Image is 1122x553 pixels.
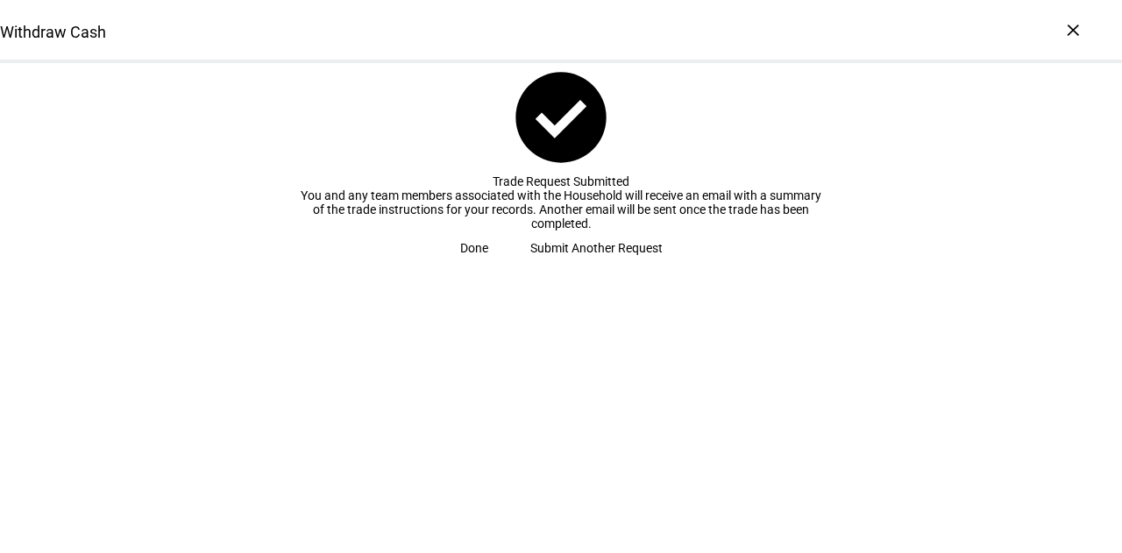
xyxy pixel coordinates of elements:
[298,174,824,188] div: Trade Request Submitted
[509,230,684,266] button: Submit Another Request
[460,230,488,266] span: Done
[530,230,663,266] span: Submit Another Request
[439,230,509,266] button: Done
[1059,16,1087,44] div: ×
[507,63,615,172] mat-icon: check_circle
[298,188,824,230] div: You and any team members associated with the Household will receive an email with a summary of th...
